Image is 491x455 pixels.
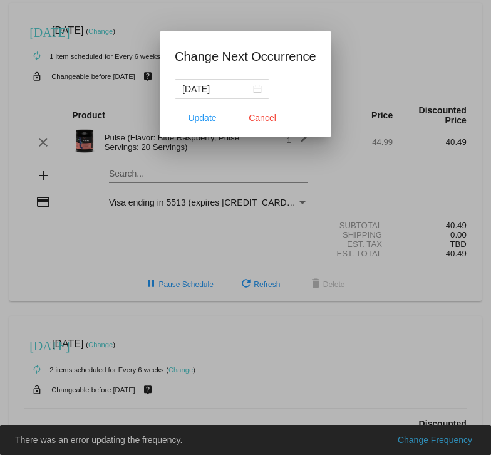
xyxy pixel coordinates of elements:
[182,82,251,96] input: Select date
[249,113,276,123] span: Cancel
[175,107,230,129] button: Update
[189,113,217,123] span: Update
[175,46,316,66] h1: Change Next Occurrence
[235,107,290,129] button: Close dialog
